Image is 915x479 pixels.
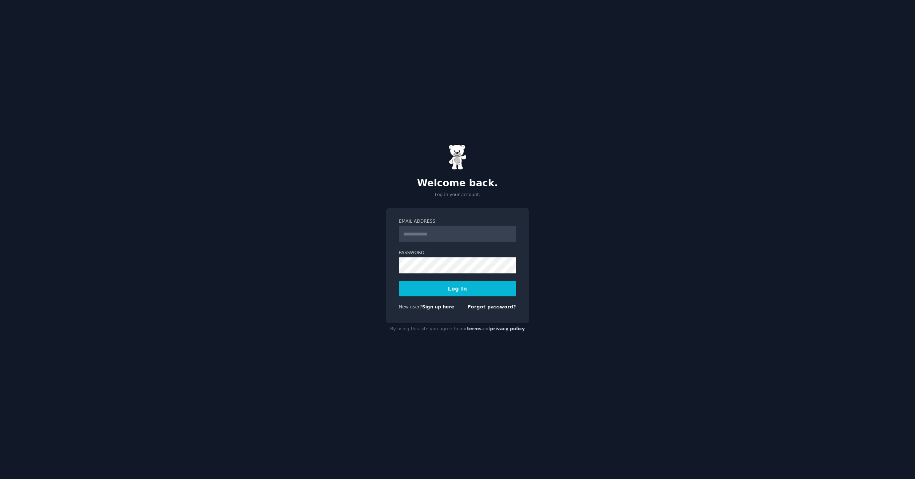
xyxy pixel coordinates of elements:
div: By using this site you agree to our and [386,323,529,335]
a: Sign up here [422,304,454,309]
button: Log In [399,281,516,296]
h2: Welcome back. [386,178,529,189]
a: privacy policy [490,326,525,331]
img: Gummy Bear [448,144,467,170]
a: terms [467,326,482,331]
a: Forgot password? [468,304,516,309]
label: Email Address [399,218,516,225]
span: New user? [399,304,422,309]
label: Password [399,250,516,256]
p: Log in your account. [386,192,529,198]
